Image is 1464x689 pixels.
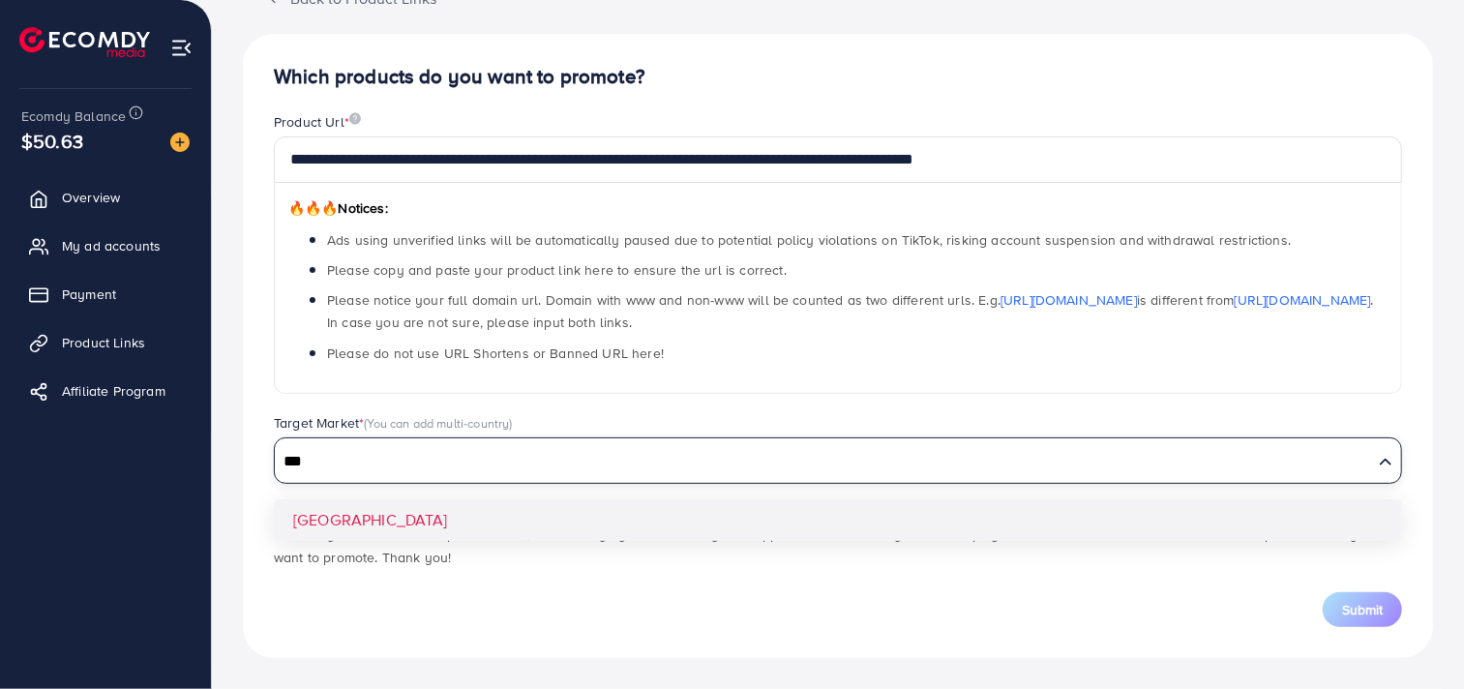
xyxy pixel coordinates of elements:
a: Affiliate Program [15,372,196,410]
a: My ad accounts [15,226,196,265]
span: Please copy and paste your product link here to ensure the url is correct. [327,260,787,280]
span: Overview [62,188,120,207]
span: Ads using unverified links will be automatically paused due to potential policy violations on Tik... [327,230,1291,250]
p: *Note: If you use unverified product links, the Ecomdy system will notify the support team to rev... [274,523,1402,569]
label: Product Url [274,112,361,132]
img: image [349,112,361,125]
span: Ecomdy Balance [21,106,126,126]
a: Payment [15,275,196,314]
a: [URL][DOMAIN_NAME] [1001,290,1137,310]
span: 🔥🔥🔥 [288,198,338,218]
span: Notices: [288,198,388,218]
h4: Which products do you want to promote? [274,65,1402,89]
span: Payment [62,285,116,304]
label: Target Market [274,413,513,433]
span: Product Links [62,333,145,352]
li: [GEOGRAPHIC_DATA] [274,499,1402,541]
a: [URL][DOMAIN_NAME] [1235,290,1371,310]
span: Please do not use URL Shortens or Banned URL here! [327,344,664,363]
a: Product Links [15,323,196,362]
input: Search for option [277,447,1371,477]
img: image [170,133,190,152]
div: Search for option [274,437,1402,484]
span: My ad accounts [62,236,161,255]
button: Submit [1323,592,1402,627]
img: menu [170,37,193,59]
a: Overview [15,178,196,217]
img: logo [19,27,150,57]
span: Affiliate Program [62,381,165,401]
span: Please notice your full domain url. Domain with www and non-www will be counted as two different ... [327,290,1374,332]
span: $50.63 [21,127,83,155]
span: (You can add multi-country) [364,414,512,432]
span: Submit [1342,600,1383,619]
